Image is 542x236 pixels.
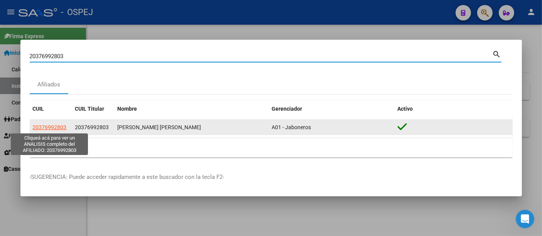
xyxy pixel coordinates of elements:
[33,106,44,112] span: CUIL
[118,106,137,112] span: Nombre
[398,106,413,112] span: Activo
[37,80,60,89] div: Afiliados
[33,124,67,130] span: 20376992803
[72,101,115,117] datatable-header-cell: CUIL Titular
[493,49,501,58] mat-icon: search
[516,210,534,228] iframe: Intercom live chat
[30,101,72,117] datatable-header-cell: CUIL
[272,106,302,112] span: Gerenciador
[30,173,513,182] p: -SUGERENCIA: Puede acceder rapidamente a este buscador con la tecla F2-
[269,101,395,117] datatable-header-cell: Gerenciador
[395,101,513,117] datatable-header-cell: Activo
[272,124,311,130] span: A01 - Jaboneros
[118,123,266,132] div: [PERSON_NAME] [PERSON_NAME]
[75,124,109,130] span: 20376992803
[115,101,269,117] datatable-header-cell: Nombre
[30,138,513,157] div: 1 total
[75,106,105,112] span: CUIL Titular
